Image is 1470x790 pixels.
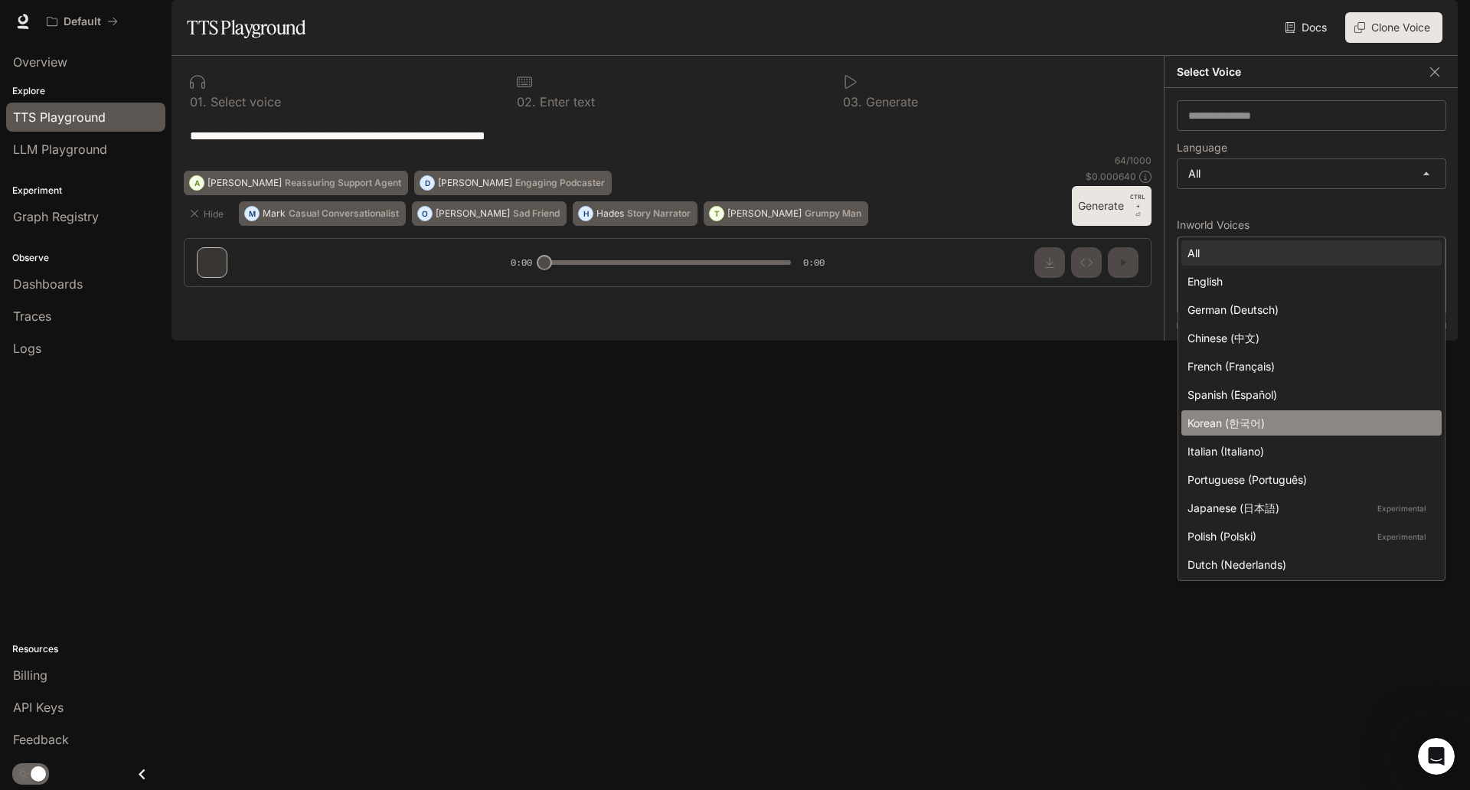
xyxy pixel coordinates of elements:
[1187,500,1429,516] div: Japanese (日本語)
[1187,387,1429,403] div: Spanish (Español)
[1374,501,1429,515] p: Experimental
[1187,302,1429,318] div: German (Deutsch)
[1187,557,1429,573] div: Dutch (Nederlands)
[1187,528,1429,544] div: Polish (Polski)
[1187,472,1429,488] div: Portuguese (Português)
[1187,330,1429,346] div: Chinese (中文)
[1187,245,1429,261] div: All
[1187,358,1429,374] div: French (Français)
[1187,273,1429,289] div: English
[1418,738,1455,775] iframe: Intercom live chat
[1187,415,1429,431] div: Korean (한국어)
[1187,443,1429,459] div: Italian (Italiano)
[1374,530,1429,544] p: Experimental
